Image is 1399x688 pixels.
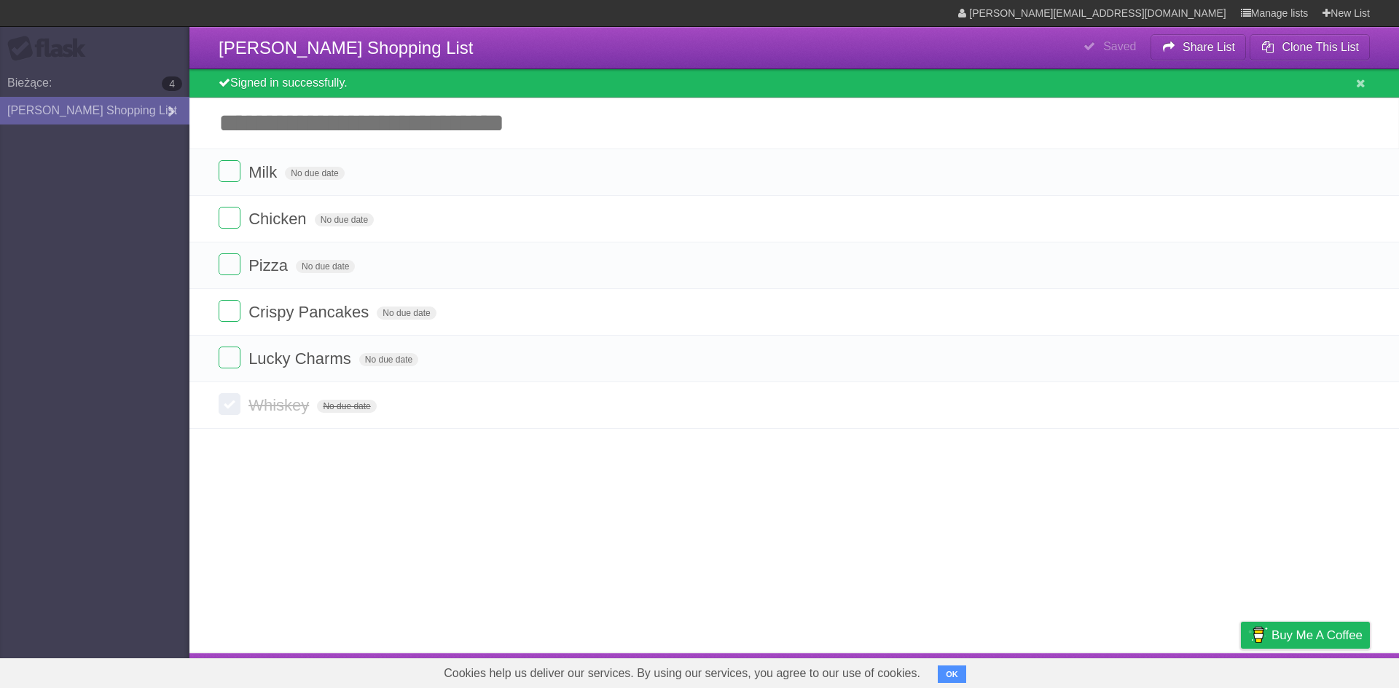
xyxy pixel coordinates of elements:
div: Signed in successfully. [189,69,1399,98]
div: Flask [7,36,95,62]
img: Buy me a coffee [1248,622,1268,647]
b: Share List [1183,41,1235,53]
span: Crispy Pancakes [248,303,372,321]
label: Done [219,207,240,229]
span: Cookies help us deliver our services. By using our services, you agree to our use of cookies. [429,659,935,688]
span: No due date [317,400,376,413]
a: Buy me a coffee [1241,622,1370,649]
b: 4 [162,76,182,91]
span: Buy me a coffee [1271,622,1363,648]
span: No due date [285,167,344,180]
label: Done [219,253,240,275]
span: No due date [377,307,436,320]
button: OK [938,665,966,683]
span: Lucky Charms [248,349,355,368]
button: Share List [1151,34,1247,60]
a: Suggest a feature [1278,657,1370,684]
span: No due date [296,260,355,273]
label: Done [219,300,240,322]
span: No due date [315,213,374,226]
label: Done [219,347,240,368]
b: Clone This List [1282,41,1359,53]
a: Terms [1172,657,1204,684]
b: Saved [1103,40,1136,52]
button: Clone This List [1250,34,1370,60]
label: Done [219,160,240,182]
span: No due date [359,353,418,366]
label: Done [219,393,240,415]
span: Whiskey [248,396,313,414]
a: About [1047,657,1078,684]
span: Milk [248,163,281,181]
span: [PERSON_NAME] Shopping List [219,38,474,58]
a: Developers [1095,657,1154,684]
span: Chicken [248,210,310,228]
a: Privacy [1222,657,1260,684]
span: Pizza [248,256,291,274]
